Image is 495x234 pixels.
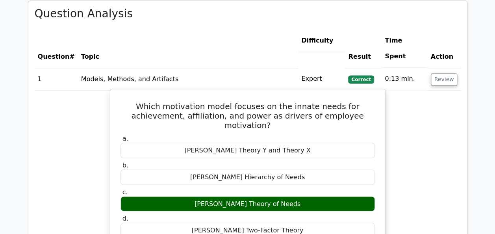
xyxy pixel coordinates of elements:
[122,188,128,195] span: c.
[122,214,128,222] span: d.
[382,68,427,90] td: 0:13 min.
[78,68,298,90] td: Models, Methods, and Artifacts
[122,161,128,169] span: b.
[121,196,375,212] div: [PERSON_NAME] Theory of Needs
[35,7,461,20] h3: Question Analysis
[382,30,427,68] th: Time Spent
[348,75,374,83] span: Correct
[121,169,375,185] div: [PERSON_NAME] Hierarchy of Needs
[122,135,128,142] span: a.
[298,68,345,90] td: Expert
[428,30,461,68] th: Action
[35,30,78,68] th: #
[35,68,78,90] td: 1
[431,73,458,85] button: Review
[38,53,70,60] span: Question
[121,143,375,158] div: [PERSON_NAME] Theory Y and Theory X
[345,30,382,68] th: Result
[78,30,298,68] th: Topic
[120,102,376,130] h5: Which motivation model focuses on the innate needs for achievement, affiliation, and power as dri...
[298,30,345,52] th: Difficulty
